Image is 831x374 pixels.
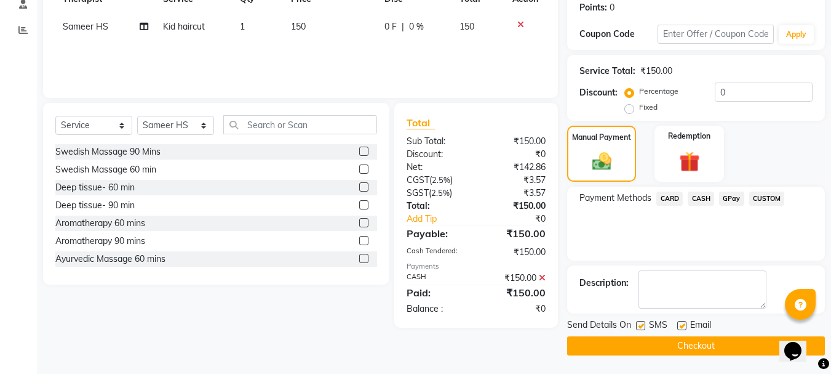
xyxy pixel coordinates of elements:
[397,187,476,200] div: ( )
[640,65,672,78] div: ₹150.00
[163,21,205,32] span: Kid haircut
[397,285,476,300] div: Paid:
[397,213,489,226] a: Add Tip
[476,226,555,241] div: ₹150.00
[476,272,555,285] div: ₹150.00
[402,20,404,33] span: |
[649,319,667,334] span: SMS
[55,199,135,212] div: Deep tissue- 90 min
[639,102,658,113] label: Fixed
[55,145,161,158] div: Swedish Massage 90 Mins
[476,200,555,213] div: ₹150.00
[579,192,651,205] span: Payment Methods
[459,21,474,32] span: 150
[409,20,424,33] span: 0 %
[476,285,555,300] div: ₹150.00
[567,336,825,356] button: Checkout
[55,253,165,266] div: Ayurvedic Massage 60 mins
[490,213,555,226] div: ₹0
[223,115,377,134] input: Search or Scan
[579,86,618,99] div: Discount:
[610,1,614,14] div: 0
[63,21,108,32] span: Sameer HS
[567,319,631,334] span: Send Details On
[668,131,710,142] label: Redemption
[779,325,819,362] iframe: chat widget
[397,303,476,315] div: Balance :
[579,65,635,78] div: Service Total:
[407,174,429,185] span: CGST
[407,116,435,129] span: Total
[688,192,714,206] span: CASH
[397,135,476,148] div: Sub Total:
[639,86,678,97] label: Percentage
[431,188,450,198] span: 2.5%
[656,192,683,206] span: CARD
[407,187,429,198] span: SGST
[397,200,476,213] div: Total:
[291,21,306,32] span: 150
[397,148,476,161] div: Discount:
[749,192,785,206] span: CUSTOM
[397,226,476,241] div: Payable:
[476,174,555,187] div: ₹3.57
[719,192,744,206] span: GPay
[397,272,476,285] div: CASH
[476,135,555,148] div: ₹150.00
[432,175,450,185] span: 2.5%
[572,132,631,143] label: Manual Payment
[55,235,145,248] div: Aromatherapy 90 mins
[476,148,555,161] div: ₹0
[579,277,629,290] div: Description:
[55,217,145,230] div: Aromatherapy 60 mins
[240,21,245,32] span: 1
[673,149,706,174] img: _gift.svg
[397,246,476,259] div: Cash Tendered:
[384,20,397,33] span: 0 F
[579,1,607,14] div: Points:
[476,303,555,315] div: ₹0
[407,261,546,272] div: Payments
[476,161,555,174] div: ₹142.86
[476,246,555,259] div: ₹150.00
[586,150,618,173] img: _cash.svg
[397,174,476,187] div: ( )
[476,187,555,200] div: ₹3.57
[779,25,814,44] button: Apply
[55,181,135,194] div: Deep tissue- 60 min
[658,25,774,44] input: Enter Offer / Coupon Code
[397,161,476,174] div: Net:
[579,28,657,41] div: Coupon Code
[690,319,711,334] span: Email
[55,163,156,176] div: Swedish Massage 60 min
